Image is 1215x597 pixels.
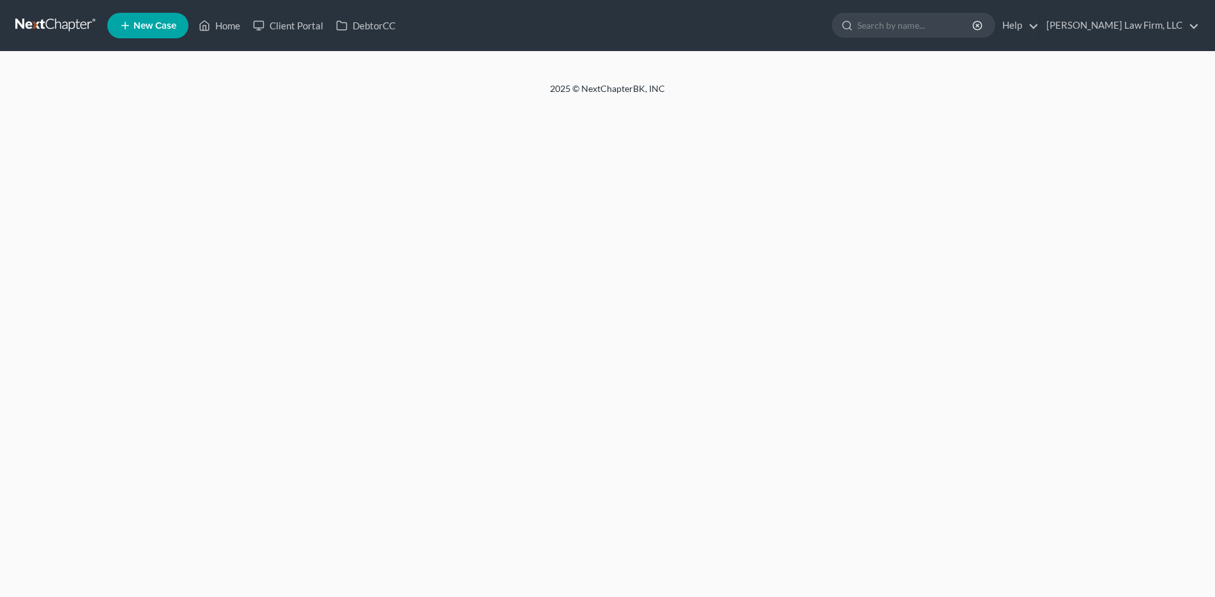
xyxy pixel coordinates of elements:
span: New Case [134,21,176,31]
a: Help [996,14,1039,37]
a: [PERSON_NAME] Law Firm, LLC [1040,14,1199,37]
a: Client Portal [247,14,330,37]
div: 2025 © NextChapterBK, INC [243,82,972,105]
a: DebtorCC [330,14,402,37]
input: Search by name... [857,13,974,37]
a: Home [192,14,247,37]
